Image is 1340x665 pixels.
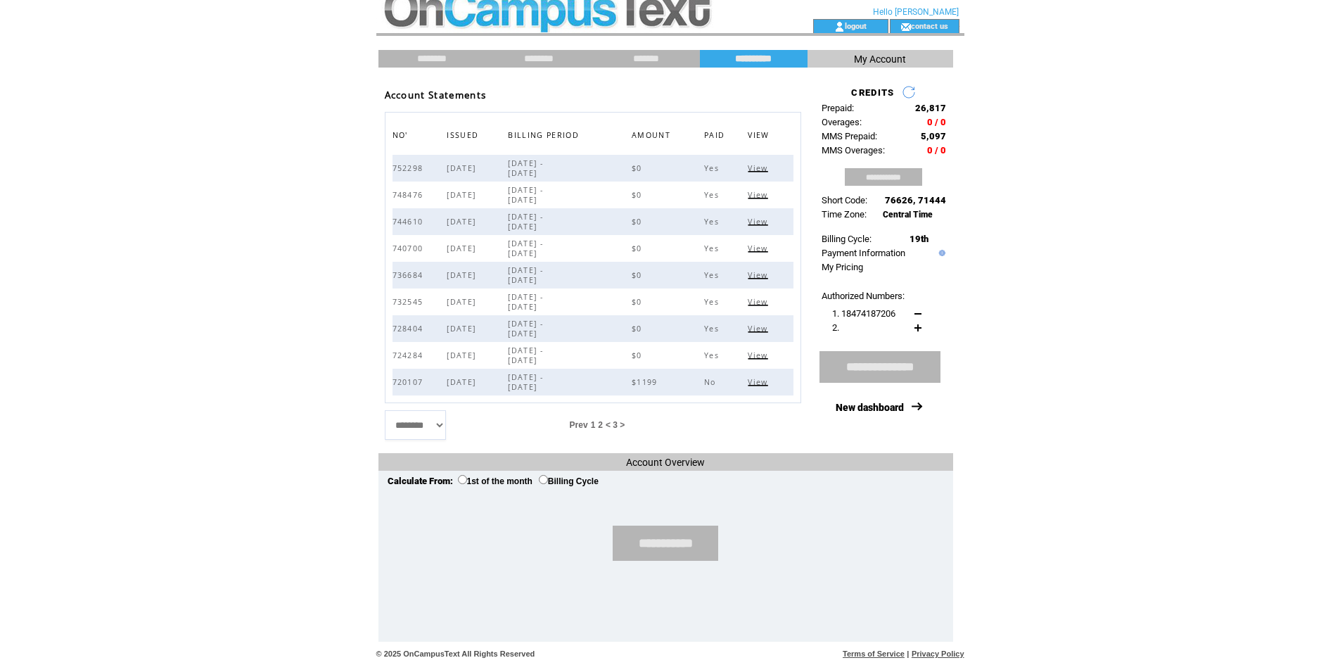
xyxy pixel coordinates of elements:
span: 744610 [393,217,427,227]
span: [DATE] - [DATE] [508,185,543,205]
span: Yes [704,243,722,253]
span: [DATE] [447,163,479,173]
span: PAID [704,127,728,147]
span: 748476 [393,190,427,200]
a: Terms of Service [843,650,905,658]
span: [DATE] [447,324,479,334]
span: © 2025 OnCampusText All Rights Reserved [376,650,535,658]
span: CREDITS [851,87,894,98]
span: VIEW [748,127,772,147]
span: $0 [632,297,646,307]
a: Prev [570,420,588,430]
span: Hello [PERSON_NAME] [873,7,959,17]
span: 2 [598,420,603,430]
a: View [748,350,771,359]
a: ISSUED [447,130,482,139]
span: NO' [393,127,411,147]
span: Click to view this bill [748,377,771,387]
span: 76626, 71444 [885,195,946,205]
span: Short Code: [822,195,867,205]
span: $0 [632,217,646,227]
span: $1199 [632,377,661,387]
span: 736684 [393,270,427,280]
a: View [748,270,771,279]
span: 19th [910,234,929,244]
span: Yes [704,297,722,307]
a: PAID [704,130,728,139]
span: [DATE] - [DATE] [508,212,543,232]
a: View [748,163,771,172]
label: 1st of the month [458,476,532,486]
span: Yes [704,350,722,360]
span: | [907,650,909,658]
span: 0 / 0 [927,145,946,156]
span: [DATE] [447,377,479,387]
a: NO' [393,130,411,139]
span: [DATE] - [DATE] [508,346,543,365]
span: 2. [832,322,839,333]
span: [DATE] - [DATE] [508,158,543,178]
span: $0 [632,243,646,253]
span: Click to view this bill [748,163,771,173]
span: 752298 [393,163,427,173]
a: View [748,190,771,198]
span: 720107 [393,377,427,387]
span: MMS Overages: [822,145,885,156]
span: 0 / 0 [927,117,946,127]
a: 1 [591,420,596,430]
span: [DATE] - [DATE] [508,239,543,258]
span: 1. 18474187206 [832,308,895,319]
span: My Account [854,53,906,65]
span: Yes [704,217,722,227]
input: 1st of the month [458,475,467,484]
span: Time Zone: [822,209,867,220]
a: View [748,297,771,305]
input: Billing Cycle [539,475,548,484]
span: 732545 [393,297,427,307]
span: [DATE] - [DATE] [508,292,543,312]
a: My Pricing [822,262,863,272]
span: $0 [632,350,646,360]
span: Click to view this bill [748,350,771,360]
a: View [748,324,771,332]
span: $0 [632,190,646,200]
span: [DATE] [447,190,479,200]
span: BILLING PERIOD [508,127,582,147]
span: Central Time [883,210,933,220]
span: 26,817 [915,103,946,113]
img: help.gif [936,250,945,256]
a: AMOUNT [632,130,674,139]
a: View [748,243,771,252]
span: Overages: [822,117,862,127]
span: Prepaid: [822,103,854,113]
span: [DATE] - [DATE] [508,319,543,338]
span: MMS Prepaid: [822,131,877,141]
span: Click to view this bill [748,324,771,334]
label: Billing Cycle [539,476,599,486]
span: $0 [632,270,646,280]
a: Payment Information [822,248,905,258]
span: 740700 [393,243,427,253]
span: Calculate From: [388,476,453,486]
a: contact us [911,21,948,30]
span: [DATE] [447,350,479,360]
span: Click to view this bill [748,297,771,307]
span: [DATE] [447,217,479,227]
span: 728404 [393,324,427,334]
span: AMOUNT [632,127,674,147]
a: logout [845,21,867,30]
span: [DATE] [447,270,479,280]
span: < 3 > [606,420,625,430]
span: [DATE] - [DATE] [508,372,543,392]
a: View [748,217,771,225]
span: Click to view this bill [748,190,771,200]
span: Click to view this bill [748,217,771,227]
span: No [704,377,720,387]
a: View [748,377,771,386]
span: 5,097 [921,131,946,141]
img: account_icon.gif [834,21,845,32]
img: contact_us_icon.gif [900,21,911,32]
span: ISSUED [447,127,482,147]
